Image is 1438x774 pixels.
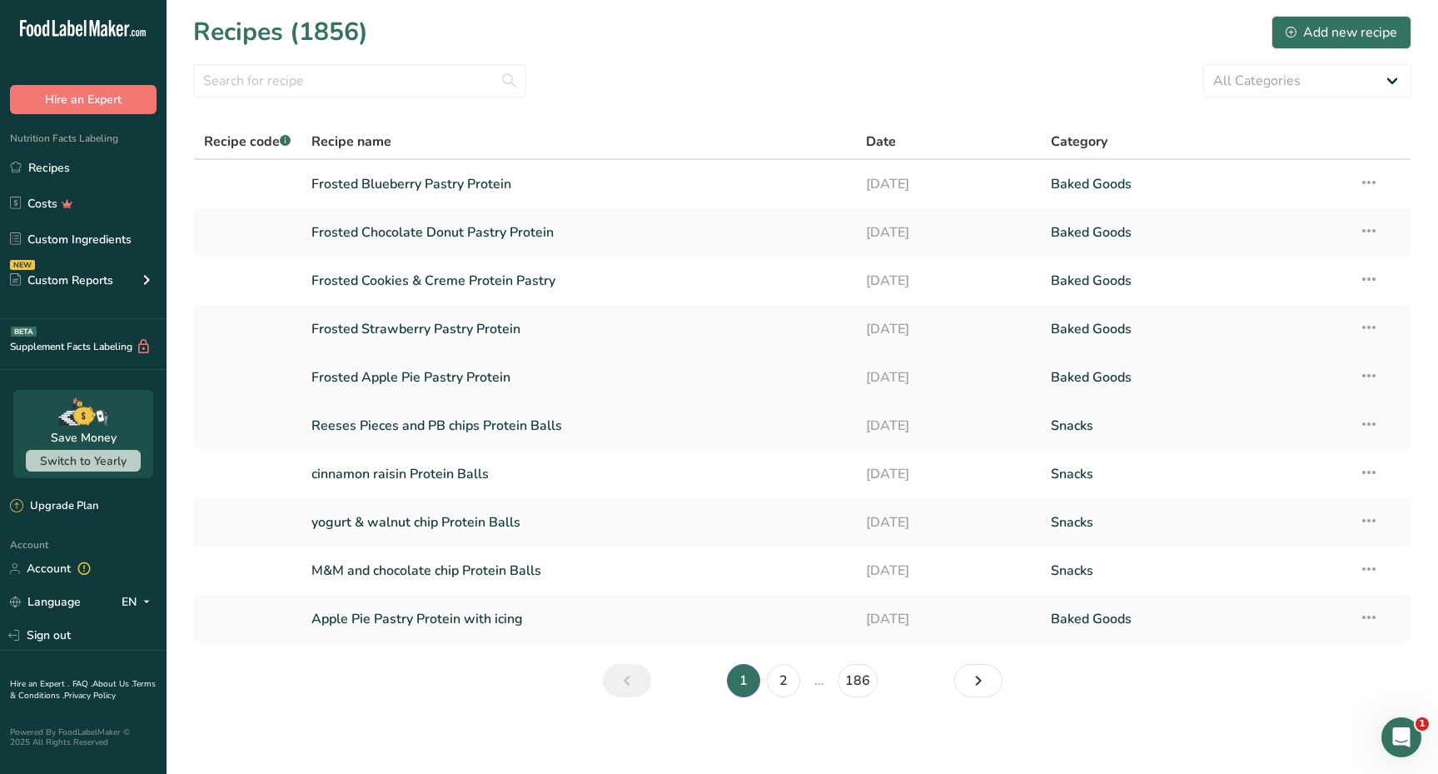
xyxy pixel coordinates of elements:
button: Add new recipe [1271,16,1411,49]
a: Frosted Chocolate Donut Pastry Protein [311,215,846,250]
a: [DATE] [866,263,1031,298]
div: Add new recipe [1286,22,1397,42]
a: About Us . [92,678,132,690]
div: Powered By FoodLabelMaker © 2025 All Rights Reserved [10,727,157,747]
input: Search for recipe [193,64,526,97]
a: FAQ . [72,678,92,690]
div: BETA [11,327,37,337]
a: Terms & Conditions . [10,678,156,702]
a: Baked Goods [1051,167,1339,202]
a: Frosted Blueberry Pastry Protein [311,167,846,202]
span: Recipe code [204,132,291,151]
button: Hire an Expert [10,85,157,114]
a: Hire an Expert . [10,678,69,690]
button: Switch to Yearly [26,450,141,472]
a: [DATE] [866,457,1031,492]
span: 1 [1416,717,1429,731]
a: Reeses Pieces and PB chips Protein Balls [311,408,846,443]
a: [DATE] [866,360,1031,395]
a: [DATE] [866,167,1031,202]
a: yogurt & walnut chip Protein Balls [311,505,846,540]
a: Baked Goods [1051,360,1339,395]
h1: Recipes (1856) [193,13,368,51]
div: Custom Reports [10,272,113,289]
a: Next page [954,664,1003,697]
div: NEW [10,260,35,270]
a: cinnamon raisin Protein Balls [311,457,846,492]
a: Snacks [1051,505,1339,540]
a: Apple Pie Pastry Protein with icing [311,602,846,637]
a: Language [10,587,81,617]
div: Save Money [51,429,117,447]
a: Baked Goods [1051,602,1339,637]
a: Baked Goods [1051,263,1339,298]
a: Frosted Apple Pie Pastry Protein [311,360,846,395]
div: Upgrade Plan [10,498,98,515]
a: Previous page [603,664,651,697]
a: Baked Goods [1051,215,1339,250]
a: [DATE] [866,408,1031,443]
span: Date [866,132,896,152]
a: Page 2. [767,664,800,697]
a: M&M and chocolate chip Protein Balls [311,553,846,588]
a: Frosted Cookies & Creme Protein Pastry [311,263,846,298]
a: [DATE] [866,312,1031,347]
a: Privacy Policy [64,690,116,702]
a: [DATE] [866,602,1031,637]
span: Switch to Yearly [40,453,127,469]
iframe: Intercom live chat [1381,717,1421,757]
div: EN [122,592,157,612]
a: Snacks [1051,457,1339,492]
a: Page 186. [838,664,878,697]
a: Frosted Strawberry Pastry Protein [311,312,846,347]
a: [DATE] [866,505,1031,540]
a: Baked Goods [1051,312,1339,347]
span: Recipe name [311,132,391,152]
a: [DATE] [866,215,1031,250]
a: Snacks [1051,408,1339,443]
span: Category [1051,132,1107,152]
a: Snacks [1051,553,1339,588]
a: [DATE] [866,553,1031,588]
